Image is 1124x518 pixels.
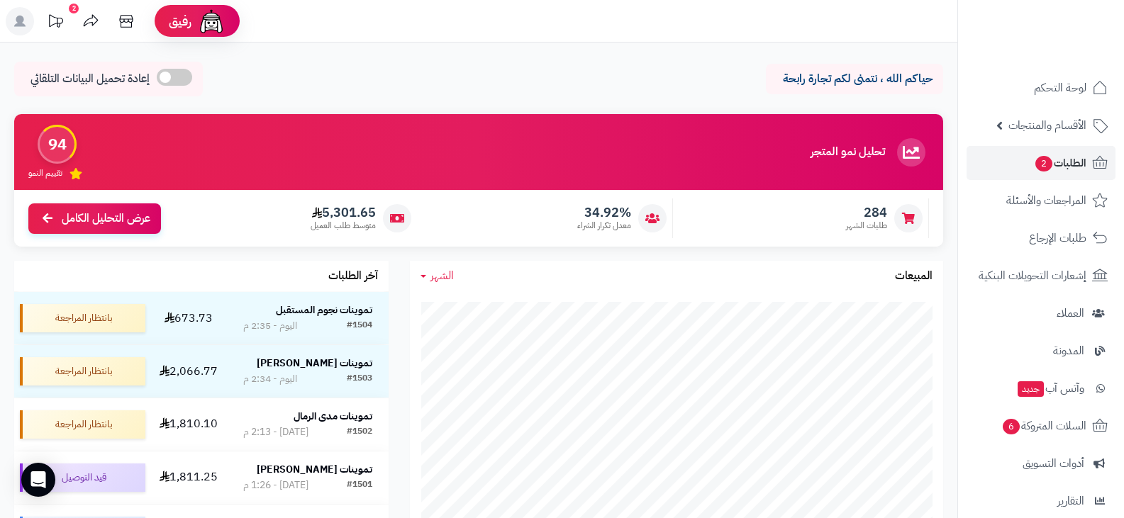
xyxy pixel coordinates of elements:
span: التقارير [1057,491,1084,511]
a: إشعارات التحويلات البنكية [967,259,1115,293]
span: إشعارات التحويلات البنكية [979,266,1086,286]
h3: تحليل نمو المتجر [811,146,885,159]
span: وآتس آب [1016,378,1084,398]
span: العملاء [1057,303,1084,323]
a: السلات المتروكة6 [967,409,1115,443]
strong: تموينات [PERSON_NAME] [257,462,372,477]
a: المدونة [967,334,1115,368]
a: لوحة التحكم [967,71,1115,105]
div: #1502 [347,425,372,439]
img: ai-face.png [197,7,226,35]
div: #1503 [347,372,372,386]
a: طلبات الإرجاع [967,221,1115,255]
p: حياكم الله ، نتمنى لكم تجارة رابحة [777,71,933,87]
td: 2,066.77 [151,345,227,398]
td: 1,810.10 [151,398,227,451]
div: Open Intercom Messenger [21,463,55,497]
h3: آخر الطلبات [328,270,378,283]
span: 6 [1003,419,1020,435]
a: التقارير [967,484,1115,518]
div: #1501 [347,478,372,492]
div: [DATE] - 1:26 م [243,478,308,492]
a: العملاء [967,296,1115,330]
span: جديد [1018,381,1044,397]
span: طلبات الإرجاع [1029,228,1086,248]
h3: المبيعات [895,270,933,283]
span: لوحة التحكم [1034,78,1086,98]
span: طلبات الشهر [846,220,887,232]
div: [DATE] - 2:13 م [243,425,308,439]
span: عرض التحليل الكامل [62,210,150,227]
span: 34.92% [577,205,631,220]
span: الأقسام والمنتجات [1008,116,1086,135]
a: أدوات التسويق [967,446,1115,480]
strong: تموينات مدى الرمال [294,409,372,424]
span: الشهر [430,267,454,284]
div: اليوم - 2:34 م [243,372,297,386]
span: تقييم النمو [28,167,62,179]
span: السلات المتروكة [1001,416,1086,436]
a: تحديثات المنصة [38,7,73,39]
span: إعادة تحميل البيانات التلقائي [30,71,150,87]
span: 2 [1035,156,1053,172]
div: بانتظار المراجعة [20,410,145,439]
span: معدل تكرار الشراء [577,220,631,232]
div: اليوم - 2:35 م [243,319,297,333]
div: بانتظار المراجعة [20,357,145,385]
span: 5,301.65 [311,205,376,220]
a: المراجعات والأسئلة [967,184,1115,218]
a: وآتس آبجديد [967,371,1115,405]
img: logo-2.png [1028,32,1111,62]
span: 284 [846,205,887,220]
strong: تموينات نجوم المستقبل [276,303,372,317]
span: الطلبات [1034,153,1086,173]
span: رفيق [169,13,191,30]
a: الشهر [421,268,454,284]
div: 2 [69,4,79,13]
td: 1,811.25 [151,451,227,504]
span: متوسط طلب العميل [311,220,376,232]
span: أدوات التسويق [1023,454,1084,473]
div: قيد التوصيل [20,463,145,492]
strong: تموينات [PERSON_NAME] [257,356,372,371]
a: الطلبات2 [967,146,1115,180]
td: 673.73 [151,292,227,344]
span: المراجعات والأسئلة [1006,191,1086,210]
a: عرض التحليل الكامل [28,203,161,234]
div: #1504 [347,319,372,333]
span: المدونة [1053,341,1084,361]
div: بانتظار المراجعة [20,304,145,332]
